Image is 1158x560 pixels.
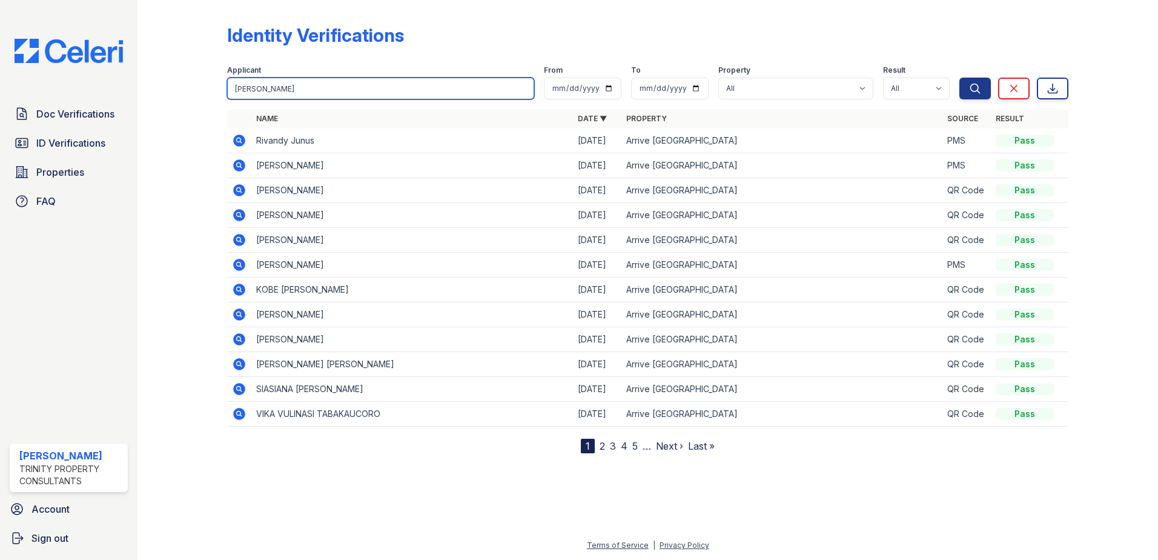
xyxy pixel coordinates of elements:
td: [PERSON_NAME] [251,327,573,352]
td: Arrive [GEOGRAPHIC_DATA] [621,203,943,228]
a: Next › [656,440,683,452]
span: Account [31,502,70,516]
td: [DATE] [573,253,621,278]
div: [PERSON_NAME] [19,448,123,463]
a: Name [256,114,278,123]
td: [DATE] [573,327,621,352]
div: Pass [996,135,1054,147]
td: Arrive [GEOGRAPHIC_DATA] [621,327,943,352]
a: Doc Verifications [10,102,128,126]
td: PMS [942,153,991,178]
td: QR Code [942,178,991,203]
div: 1 [581,439,595,453]
td: QR Code [942,352,991,377]
a: 3 [610,440,616,452]
td: QR Code [942,228,991,253]
input: Search by name or phone number [227,78,534,99]
td: Arrive [GEOGRAPHIC_DATA] [621,128,943,153]
td: Arrive [GEOGRAPHIC_DATA] [621,377,943,402]
a: Date ▼ [578,114,607,123]
label: From [544,65,563,75]
div: Identity Verifications [227,24,404,46]
a: FAQ [10,189,128,213]
a: Account [5,497,133,521]
td: [DATE] [573,153,621,178]
td: [DATE] [573,377,621,402]
div: | [653,541,655,550]
a: Property [626,114,667,123]
td: [PERSON_NAME] [251,253,573,278]
a: ID Verifications [10,131,128,155]
a: Properties [10,160,128,184]
div: Pass [996,408,1054,420]
td: [DATE] [573,278,621,302]
td: [PERSON_NAME] [251,153,573,178]
div: Pass [996,184,1054,196]
td: Arrive [GEOGRAPHIC_DATA] [621,228,943,253]
td: PMS [942,253,991,278]
td: [PERSON_NAME] [251,203,573,228]
td: QR Code [942,327,991,352]
label: To [631,65,641,75]
label: Result [883,65,905,75]
td: [PERSON_NAME] [PERSON_NAME] [251,352,573,377]
span: ID Verifications [36,136,105,150]
div: Pass [996,259,1054,271]
div: Pass [996,284,1054,296]
div: Pass [996,209,1054,221]
td: [DATE] [573,128,621,153]
a: 5 [632,440,638,452]
a: Terms of Service [587,541,649,550]
a: Sign out [5,526,133,550]
td: [DATE] [573,352,621,377]
div: Pass [996,358,1054,370]
td: [DATE] [573,178,621,203]
div: Trinity Property Consultants [19,463,123,487]
td: QR Code [942,402,991,427]
td: [DATE] [573,228,621,253]
a: Result [996,114,1024,123]
td: [DATE] [573,402,621,427]
span: … [643,439,651,453]
td: Arrive [GEOGRAPHIC_DATA] [621,402,943,427]
a: Source [947,114,978,123]
div: Pass [996,159,1054,172]
td: SIASIANA [PERSON_NAME] [251,377,573,402]
td: [DATE] [573,203,621,228]
td: Arrive [GEOGRAPHIC_DATA] [621,278,943,302]
td: [PERSON_NAME] [251,228,573,253]
div: Pass [996,333,1054,345]
td: Rivandy Junus [251,128,573,153]
td: QR Code [942,278,991,302]
td: Arrive [GEOGRAPHIC_DATA] [621,153,943,178]
td: QR Code [942,377,991,402]
td: [PERSON_NAME] [251,302,573,327]
div: Pass [996,308,1054,321]
a: 2 [600,440,605,452]
td: Arrive [GEOGRAPHIC_DATA] [621,302,943,327]
label: Property [718,65,750,75]
span: Doc Verifications [36,107,114,121]
span: FAQ [36,194,56,208]
td: [PERSON_NAME] [251,178,573,203]
td: PMS [942,128,991,153]
td: Arrive [GEOGRAPHIC_DATA] [621,178,943,203]
td: Arrive [GEOGRAPHIC_DATA] [621,352,943,377]
div: Pass [996,234,1054,246]
span: Properties [36,165,84,179]
a: 4 [621,440,627,452]
td: QR Code [942,203,991,228]
div: Pass [996,383,1054,395]
td: [DATE] [573,302,621,327]
label: Applicant [227,65,261,75]
td: KOBE [PERSON_NAME] [251,278,573,302]
td: Arrive [GEOGRAPHIC_DATA] [621,253,943,278]
a: Last » [688,440,715,452]
a: Privacy Policy [660,541,709,550]
img: CE_Logo_Blue-a8612792a0a2168367f1c8372b55b34899dd931a85d93a1a3d3e32e68fde9ad4.png [5,39,133,63]
span: Sign out [31,531,68,545]
td: VIKA VULINASI TABAKAUCORO [251,402,573,427]
td: QR Code [942,302,991,327]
